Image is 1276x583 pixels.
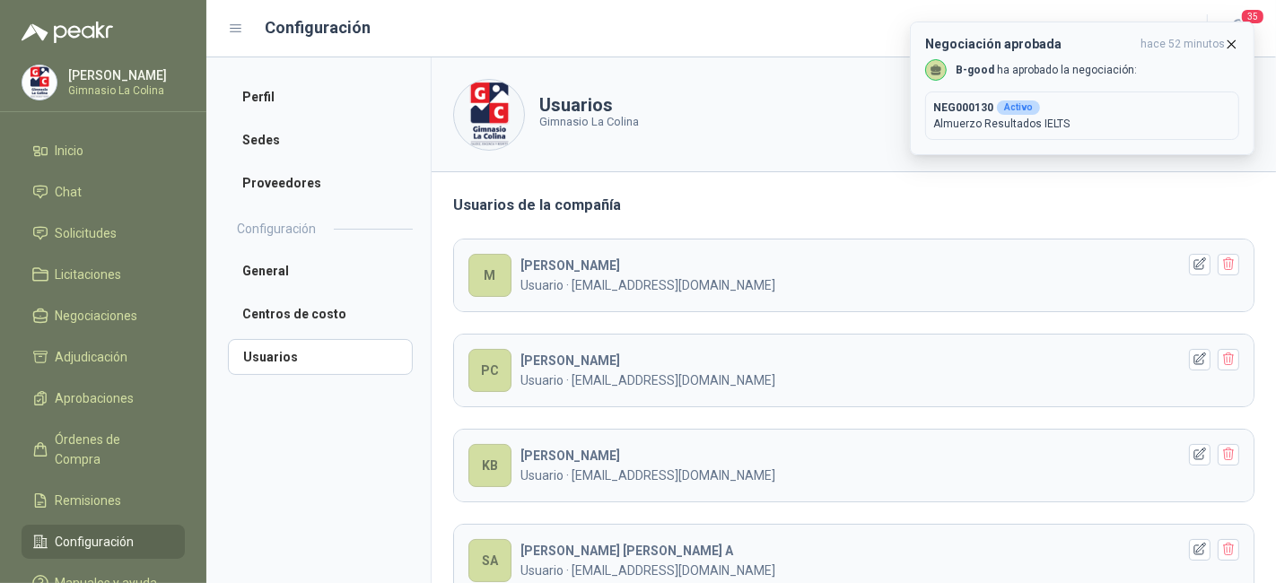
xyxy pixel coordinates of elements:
img: Company Logo [22,65,57,100]
div: SA [468,539,511,582]
h3: Negociación aprobada [925,37,1133,52]
span: Inicio [56,141,84,161]
button: Negociación aprobadahace 52 minutos B-good ha aprobado la negociación:NEG000130ActivoAlmuerzo Res... [910,22,1254,155]
b: NEG000130 [933,100,993,116]
a: Órdenes de Compra [22,422,185,476]
div: KB [468,444,511,487]
a: Aprobaciones [22,381,185,415]
a: Usuarios [228,339,413,375]
p: Usuario · [EMAIL_ADDRESS][DOMAIN_NAME] [520,275,1176,295]
span: 35 [1240,8,1265,25]
a: Sedes [228,122,413,158]
p: ha aprobado la negociación: [956,63,1137,78]
b: [PERSON_NAME] [520,448,620,463]
span: Adjudicación [56,347,128,367]
a: Centros de costo [228,296,413,332]
button: 35 [1222,13,1254,45]
p: [PERSON_NAME] [68,69,180,82]
h1: Usuarios [539,97,639,113]
img: Company Logo [454,80,524,150]
b: B-good [956,64,994,76]
span: Negociaciones [56,306,138,326]
a: General [228,253,413,289]
div: M [468,254,511,297]
span: Licitaciones [56,265,122,284]
div: PC [468,349,511,392]
b: [PERSON_NAME] [520,353,620,368]
span: Órdenes de Compra [56,430,168,469]
a: Solicitudes [22,216,185,250]
img: Logo peakr [22,22,113,43]
span: hace 52 minutos [1141,37,1225,52]
b: [PERSON_NAME] [520,258,620,273]
a: Inicio [22,134,185,168]
span: Configuración [56,532,135,552]
span: Chat [56,182,83,202]
span: Aprobaciones [56,388,135,408]
p: Gimnasio La Colina [68,85,180,96]
b: [PERSON_NAME] [PERSON_NAME] A [520,544,733,558]
a: Adjudicación [22,340,185,374]
p: Usuario · [EMAIL_ADDRESS][DOMAIN_NAME] [520,370,1176,390]
p: Usuario · [EMAIL_ADDRESS][DOMAIN_NAME] [520,561,1176,580]
h3: Usuarios de la compañía [453,194,1254,217]
p: Almuerzo Resultados IELTS [933,116,1231,132]
a: Perfil [228,79,413,115]
a: Configuración [22,525,185,559]
span: Remisiones [56,491,122,510]
p: Gimnasio La Colina [539,113,639,131]
div: Activo [997,100,1040,115]
a: Proveedores [228,165,413,201]
a: Remisiones [22,483,185,518]
span: Solicitudes [56,223,118,243]
h2: Configuración [237,219,316,239]
a: Chat [22,175,185,209]
h1: Configuración [266,15,371,40]
p: Usuario · [EMAIL_ADDRESS][DOMAIN_NAME] [520,466,1176,485]
a: Licitaciones [22,257,185,291]
a: Negociaciones [22,299,185,333]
